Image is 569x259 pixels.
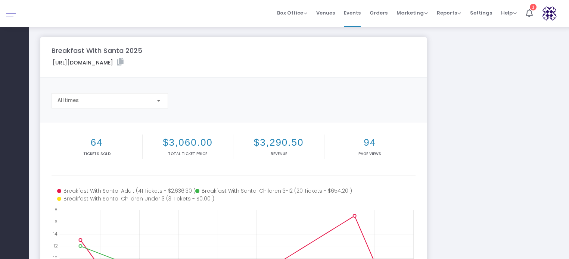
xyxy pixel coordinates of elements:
span: Events [344,3,361,22]
span: Marketing [397,9,428,16]
p: Page Views [326,151,414,157]
h2: $3,060.00 [144,137,232,148]
text: 18 [53,206,57,213]
span: Orders [370,3,388,22]
span: Box Office [277,9,307,16]
span: Help [501,9,517,16]
p: Total Ticket Price [144,151,232,157]
label: [URL][DOMAIN_NAME] [53,58,124,67]
h2: 94 [326,137,414,148]
h2: 64 [53,137,141,148]
span: Venues [316,3,335,22]
h2: $3,290.50 [235,137,323,148]
p: Tickets sold [53,151,141,157]
m-panel-title: Breakfast With Santa 2025 [52,45,142,56]
p: Revenue [235,151,323,157]
text: 12 [53,243,58,249]
span: All times [57,97,79,103]
span: Reports [437,9,461,16]
span: Settings [470,3,492,22]
text: 14 [53,230,57,237]
text: 16 [53,218,57,225]
div: 1 [530,4,537,10]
